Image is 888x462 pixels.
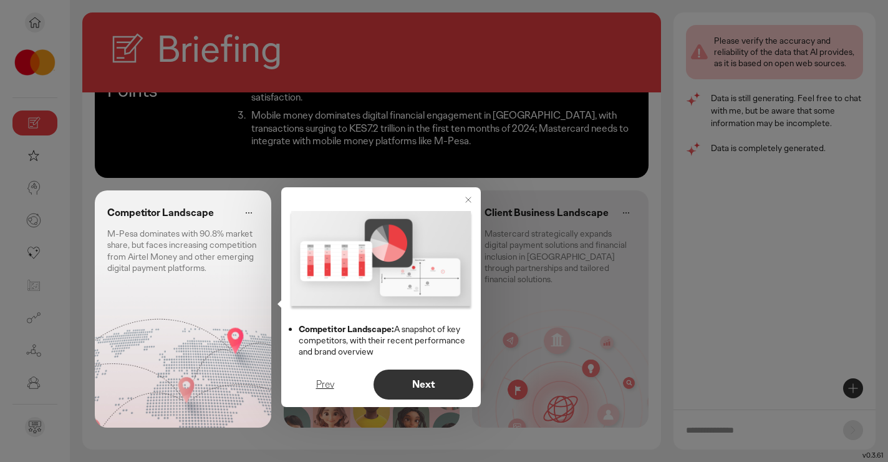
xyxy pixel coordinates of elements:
p: Next [387,380,460,390]
p: Prev [302,380,348,390]
img: image [289,211,473,311]
strong: Competitor Landscape: [299,323,394,335]
button: Next [374,370,473,400]
li: A snapshot of key competitors, with their recent performance and brand overview [299,323,473,358]
button: Prev [289,370,361,400]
